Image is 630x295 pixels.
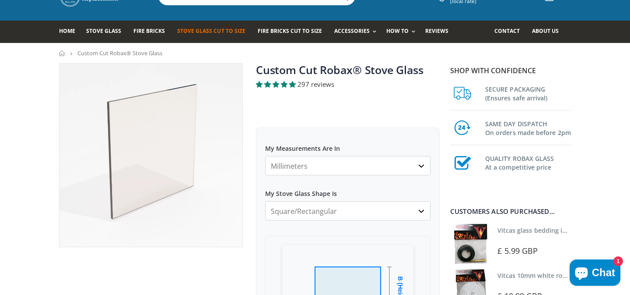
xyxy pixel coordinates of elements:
a: Home [59,50,66,56]
span: Contact [494,27,520,35]
span: About us [532,27,559,35]
div: Customers also purchased... [450,208,571,215]
span: Reviews [425,27,448,35]
span: Stove Glass [86,27,121,35]
inbox-online-store-chat: Shopify online store chat [567,259,623,288]
span: Fire Bricks Cut To Size [258,27,322,35]
a: Fire Bricks Cut To Size [258,21,329,43]
a: How To [386,21,420,43]
a: Home [59,21,82,43]
a: Reviews [425,21,455,43]
img: Vitcas stove glass bedding in tape [450,224,491,264]
a: Stove Glass [86,21,128,43]
span: 297 reviews [297,80,334,89]
span: 4.94 stars [256,80,297,89]
img: stove_glass_made_to_measure_800x_crop_center.webp [59,64,242,247]
span: How To [386,27,409,35]
p: Shop with confidence [450,65,571,76]
span: Fire Bricks [133,27,165,35]
span: £ 5.99 GBP [497,245,538,256]
a: About us [532,21,565,43]
a: Fire Bricks [133,21,171,43]
a: Stove Glass Cut To Size [177,21,252,43]
h3: SECURE PACKAGING (Ensures safe arrival) [485,83,571,103]
a: Accessories [334,21,381,43]
span: Home [59,27,75,35]
label: My Measurements Are In [265,137,430,153]
span: Accessories [334,27,370,35]
label: My Stove Glass Shape Is [265,182,430,198]
h3: QUALITY ROBAX GLASS At a competitive price [485,153,571,172]
a: Custom Cut Robax® Stove Glass [256,62,423,77]
span: Custom Cut Robax® Stove Glass [77,49,162,57]
span: Stove Glass Cut To Size [177,27,245,35]
a: Contact [494,21,526,43]
h3: SAME DAY DISPATCH On orders made before 2pm [485,118,571,137]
